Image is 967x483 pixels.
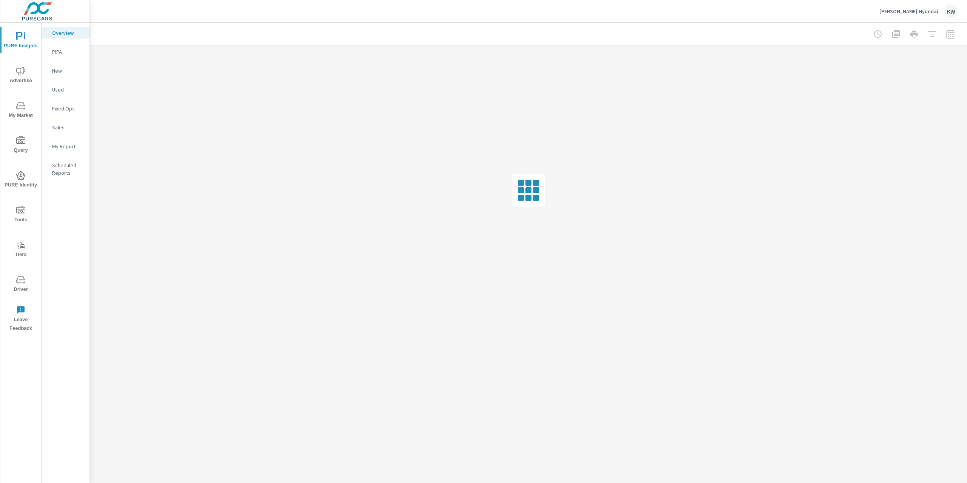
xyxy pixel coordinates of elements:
div: Used [42,84,90,95]
div: Overview [42,27,90,39]
span: Driver [3,275,39,294]
p: My Report [52,143,83,150]
span: PURE Identity [3,171,39,189]
p: Overview [52,29,83,37]
p: PIPA [52,48,83,56]
div: PIPA [42,46,90,57]
div: Fixed Ops [42,103,90,114]
div: nav menu [0,23,41,336]
div: Scheduled Reports [42,160,90,179]
span: My Market [3,101,39,120]
span: Tier2 [3,241,39,259]
span: Advertise [3,67,39,85]
p: Sales [52,124,83,131]
p: Fixed Ops [52,105,83,112]
p: Used [52,86,83,93]
div: New [42,65,90,76]
span: PURE Insights [3,32,39,50]
p: [PERSON_NAME] Hyundai [879,8,938,15]
div: Sales [42,122,90,133]
p: New [52,67,83,75]
span: Tools [3,206,39,224]
div: KW [944,5,958,18]
span: Query [3,136,39,155]
div: My Report [42,141,90,152]
span: Leave Feedback [3,306,39,333]
p: Scheduled Reports [52,162,83,177]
